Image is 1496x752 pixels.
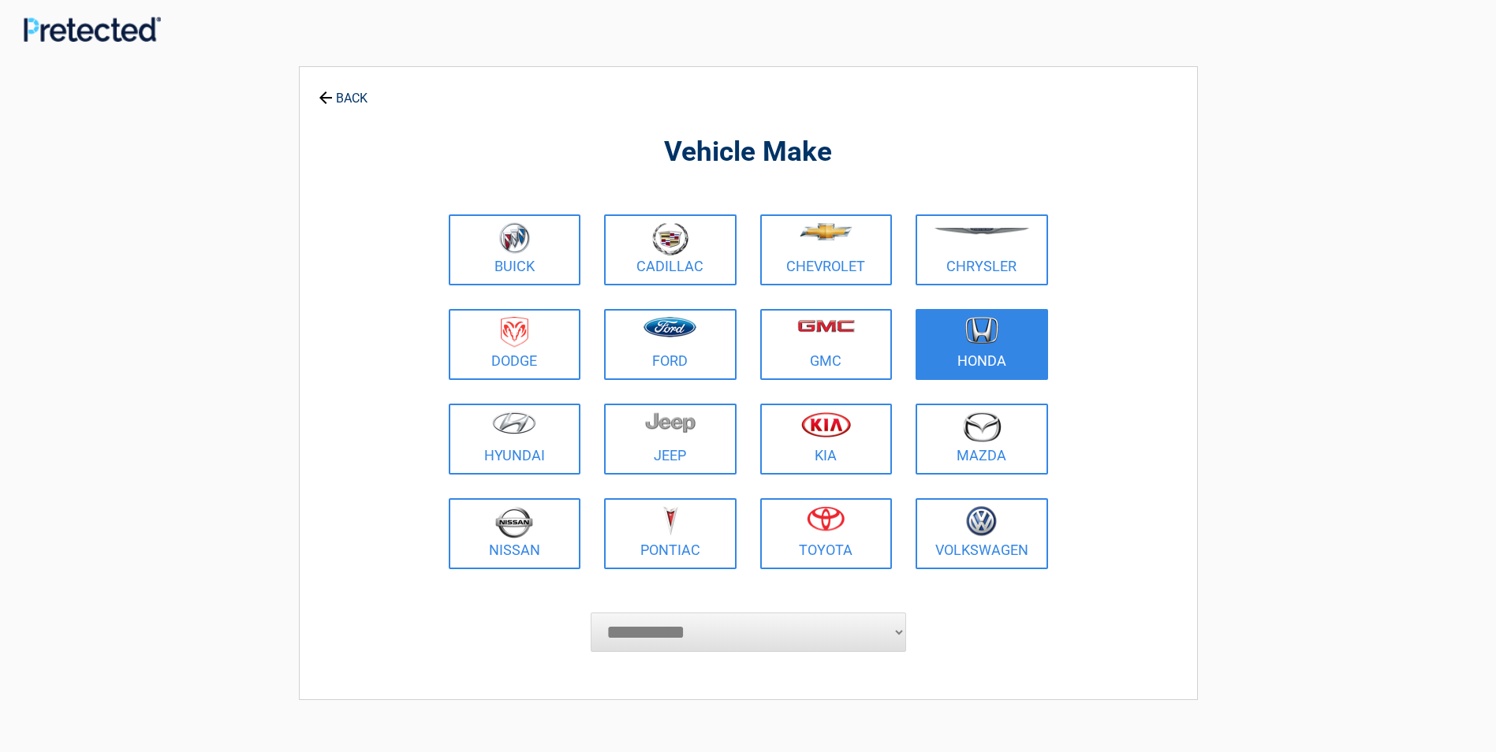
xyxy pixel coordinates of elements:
[449,498,581,569] a: Nissan
[449,309,581,380] a: Dodge
[449,214,581,285] a: Buick
[760,404,893,475] a: Kia
[604,404,737,475] a: Jeep
[800,223,852,240] img: chevrolet
[797,319,855,333] img: gmc
[645,411,696,434] img: jeep
[24,17,161,41] img: Main Logo
[445,134,1052,171] h2: Vehicle Make
[499,222,530,254] img: buick
[604,498,737,569] a: Pontiac
[801,411,851,437] img: kia
[501,317,528,348] img: dodge
[604,309,737,380] a: Ford
[962,411,1002,442] img: mazda
[604,214,737,285] a: Cadillac
[662,506,678,536] img: pontiac
[916,309,1048,380] a: Honda
[965,317,998,344] img: honda
[644,317,696,337] img: ford
[916,214,1048,285] a: Chrysler
[315,77,371,105] a: BACK
[760,309,893,380] a: GMC
[495,506,533,538] img: nissan
[760,498,893,569] a: Toyota
[934,228,1030,235] img: chrysler
[449,404,581,475] a: Hyundai
[966,506,997,537] img: volkswagen
[652,222,688,255] img: cadillac
[492,411,536,434] img: hyundai
[807,506,845,531] img: toyota
[916,498,1048,569] a: Volkswagen
[760,214,893,285] a: Chevrolet
[916,404,1048,475] a: Mazda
